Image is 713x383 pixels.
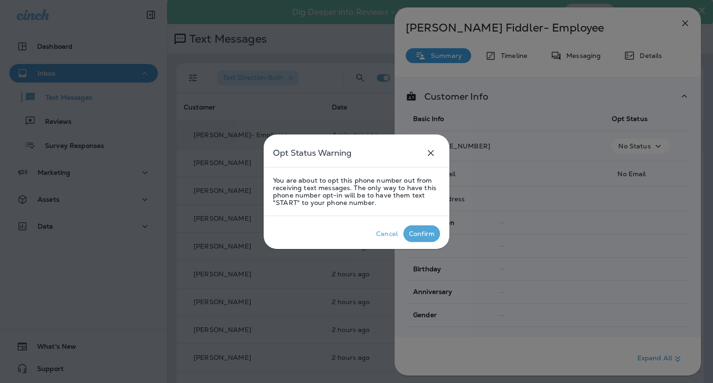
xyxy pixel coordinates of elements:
button: Confirm [403,225,440,242]
button: close [421,144,440,162]
p: You are about to opt this phone number out from receiving text messages. The only way to have thi... [273,177,440,206]
div: Confirm [409,230,434,237]
button: Cancel [370,225,403,242]
div: Cancel [376,230,398,237]
h5: Opt Status Warning [273,146,351,160]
